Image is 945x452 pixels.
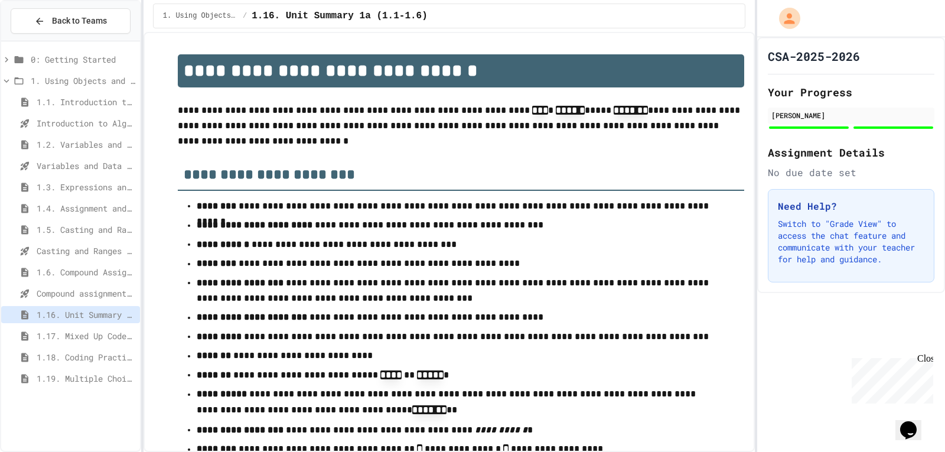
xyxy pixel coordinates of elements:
span: Back to Teams [52,15,107,27]
span: Compound assignment operators - Quiz [37,287,135,300]
div: Chat with us now!Close [5,5,82,75]
h3: Need Help? [778,199,924,213]
span: 1. Using Objects and Methods [31,74,135,87]
span: Casting and Ranges of variables - Quiz [37,245,135,257]
span: 1.3. Expressions and Output [New] [37,181,135,193]
span: Introduction to Algorithms, Programming, and Compilers [37,117,135,129]
span: 0: Getting Started [31,53,135,66]
div: No due date set [768,165,934,180]
h1: CSA-2025-2026 [768,48,860,64]
div: My Account [767,5,803,32]
span: 1.16. Unit Summary 1a (1.1-1.6) [252,9,428,23]
span: 1.5. Casting and Ranges of Values [37,223,135,236]
span: 1.18. Coding Practice 1a (1.1-1.6) [37,351,135,363]
span: 1.19. Multiple Choice Exercises for Unit 1a (1.1-1.6) [37,372,135,385]
span: 1.17. Mixed Up Code Practice 1.1-1.6 [37,330,135,342]
span: Variables and Data Types - Quiz [37,160,135,172]
p: Switch to "Grade View" to access the chat feature and communicate with your teacher for help and ... [778,218,924,265]
h2: Your Progress [768,84,934,100]
span: 1. Using Objects and Methods [163,11,238,21]
span: 1.6. Compound Assignment Operators [37,266,135,278]
span: / [243,11,247,21]
span: 1.4. Assignment and Input [37,202,135,214]
span: 1.16. Unit Summary 1a (1.1-1.6) [37,308,135,321]
h2: Assignment Details [768,144,934,161]
button: Back to Teams [11,8,131,34]
span: 1.2. Variables and Data Types [37,138,135,151]
div: [PERSON_NAME] [771,110,931,121]
span: 1.1. Introduction to Algorithms, Programming, and Compilers [37,96,135,108]
iframe: chat widget [847,353,933,404]
iframe: chat widget [895,405,933,440]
